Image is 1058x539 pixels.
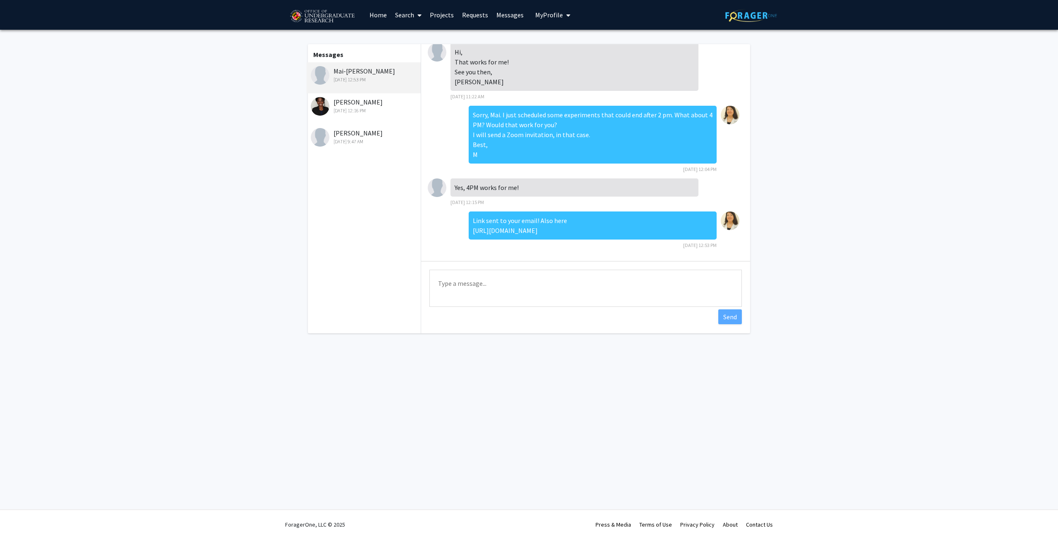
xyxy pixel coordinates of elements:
div: [DATE] 9:47 AM [311,138,419,145]
img: Mai-Trang Pham [428,43,446,62]
div: Link sent to your email! Also here [URL][DOMAIN_NAME] [469,211,717,240]
a: Terms of Use [639,521,672,528]
a: Messages [492,0,528,29]
div: Mai-[PERSON_NAME] [311,66,419,83]
div: [PERSON_NAME] [311,97,419,114]
a: Requests [458,0,492,29]
img: Clare Ijoma [311,97,329,116]
div: [DATE] 12:53 PM [311,76,419,83]
div: Hi, That works for me! See you then, [PERSON_NAME] [450,43,698,91]
img: Mai-Trang Pham [428,178,446,197]
iframe: Chat [6,502,35,533]
span: [DATE] 12:15 PM [450,199,484,205]
img: Mai-Trang Pham [311,66,329,85]
a: About [723,521,738,528]
img: Hawa Mohamed [311,128,329,147]
img: Magaly Toro [721,211,739,230]
div: Sorry, Mai. I just scheduled some experiments that could end after 2 pm. What about 4 PM? Would t... [469,106,717,164]
button: Send [718,309,742,324]
img: University of Maryland Logo [287,6,357,27]
b: Messages [313,50,343,59]
span: [DATE] 12:53 PM [683,242,717,248]
a: Privacy Policy [680,521,715,528]
a: Projects [426,0,458,29]
a: Search [391,0,426,29]
span: My Profile [535,11,563,19]
img: ForagerOne Logo [725,9,777,22]
span: [DATE] 12:04 PM [683,166,717,172]
a: Home [365,0,391,29]
img: Magaly Toro [721,106,739,124]
span: [DATE] 11:22 AM [450,93,484,100]
div: Yes, 4PM works for me! [450,178,698,197]
div: ForagerOne, LLC © 2025 [285,510,345,539]
textarea: Message [429,270,742,307]
a: Press & Media [596,521,631,528]
a: Contact Us [746,521,773,528]
div: [PERSON_NAME] [311,128,419,145]
div: [DATE] 12:16 PM [311,107,419,114]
